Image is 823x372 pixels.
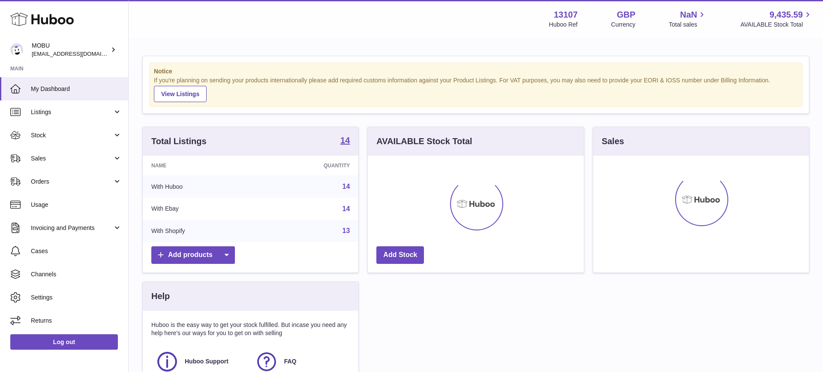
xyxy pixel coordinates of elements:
div: Huboo Ref [549,21,578,29]
h3: Total Listings [151,136,207,147]
td: With Ebay [143,198,259,220]
td: With Shopify [143,220,259,242]
span: [EMAIL_ADDRESS][DOMAIN_NAME] [32,50,126,57]
a: 9,435.59 AVAILABLE Stock Total [740,9,813,29]
span: Stock [31,131,113,139]
h3: Sales [602,136,624,147]
span: Invoicing and Payments [31,224,113,232]
th: Quantity [259,156,358,175]
span: NaN [680,9,697,21]
p: Huboo is the easy way to get your stock fulfilled. But incase you need any help here's our ways f... [151,321,350,337]
span: FAQ [284,357,297,366]
span: Channels [31,270,122,278]
a: 13 [342,227,350,234]
span: Orders [31,178,113,186]
span: My Dashboard [31,85,122,93]
a: 14 [342,183,350,190]
div: Currency [611,21,636,29]
span: Listings [31,108,113,116]
span: Huboo Support [185,357,228,366]
a: Log out [10,334,118,350]
h3: Help [151,290,170,302]
a: NaN Total sales [669,9,707,29]
img: mo@mobu.co.uk [10,43,23,56]
div: MOBU [32,42,109,58]
span: Usage [31,201,122,209]
span: Cases [31,247,122,255]
span: Sales [31,154,113,163]
div: If you're planning on sending your products internationally please add required customs informati... [154,76,798,102]
span: Returns [31,317,122,325]
span: AVAILABLE Stock Total [740,21,813,29]
span: 9,435.59 [769,9,803,21]
th: Name [143,156,259,175]
strong: Notice [154,67,798,76]
strong: 13107 [554,9,578,21]
a: 14 [340,136,350,146]
h3: AVAILABLE Stock Total [376,136,472,147]
span: Settings [31,293,122,302]
strong: 14 [340,136,350,145]
strong: GBP [617,9,635,21]
td: With Huboo [143,175,259,198]
a: Add products [151,246,235,264]
a: 14 [342,205,350,212]
a: View Listings [154,86,207,102]
span: Total sales [669,21,707,29]
a: Add Stock [376,246,424,264]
